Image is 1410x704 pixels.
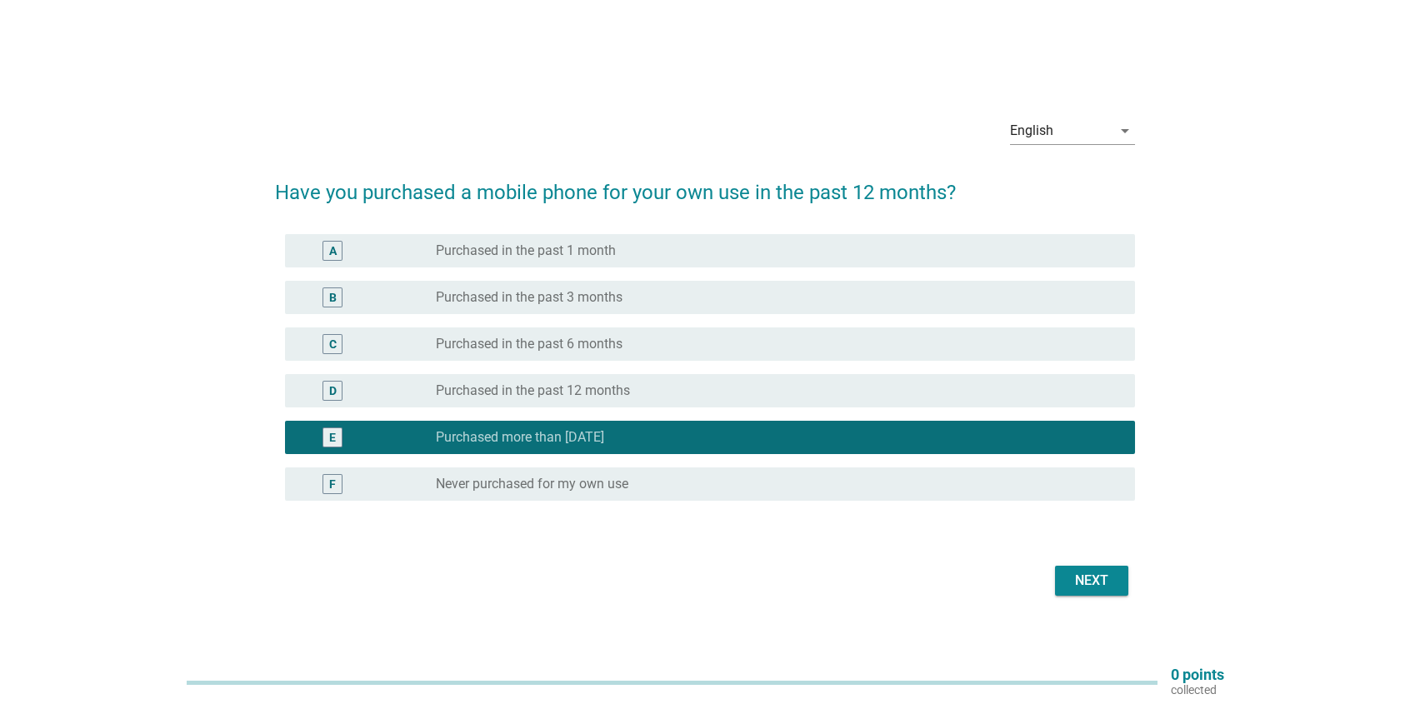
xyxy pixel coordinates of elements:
div: Next [1068,571,1115,591]
label: Purchased in the past 12 months [436,382,630,399]
div: A [329,242,337,259]
label: Never purchased for my own use [436,476,628,492]
p: 0 points [1171,667,1224,682]
p: collected [1171,682,1224,697]
div: C [329,335,337,352]
div: D [329,382,337,399]
div: F [329,475,336,492]
div: E [329,428,336,446]
h2: Have you purchased a mobile phone for your own use in the past 12 months? [275,161,1135,207]
label: Purchased in the past 1 month [436,242,616,259]
div: B [329,288,337,306]
button: Next [1055,566,1128,596]
label: Purchased in the past 6 months [436,336,622,352]
i: arrow_drop_down [1115,121,1135,141]
label: Purchased in the past 3 months [436,289,622,306]
div: English [1010,123,1053,138]
label: Purchased more than [DATE] [436,429,604,446]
